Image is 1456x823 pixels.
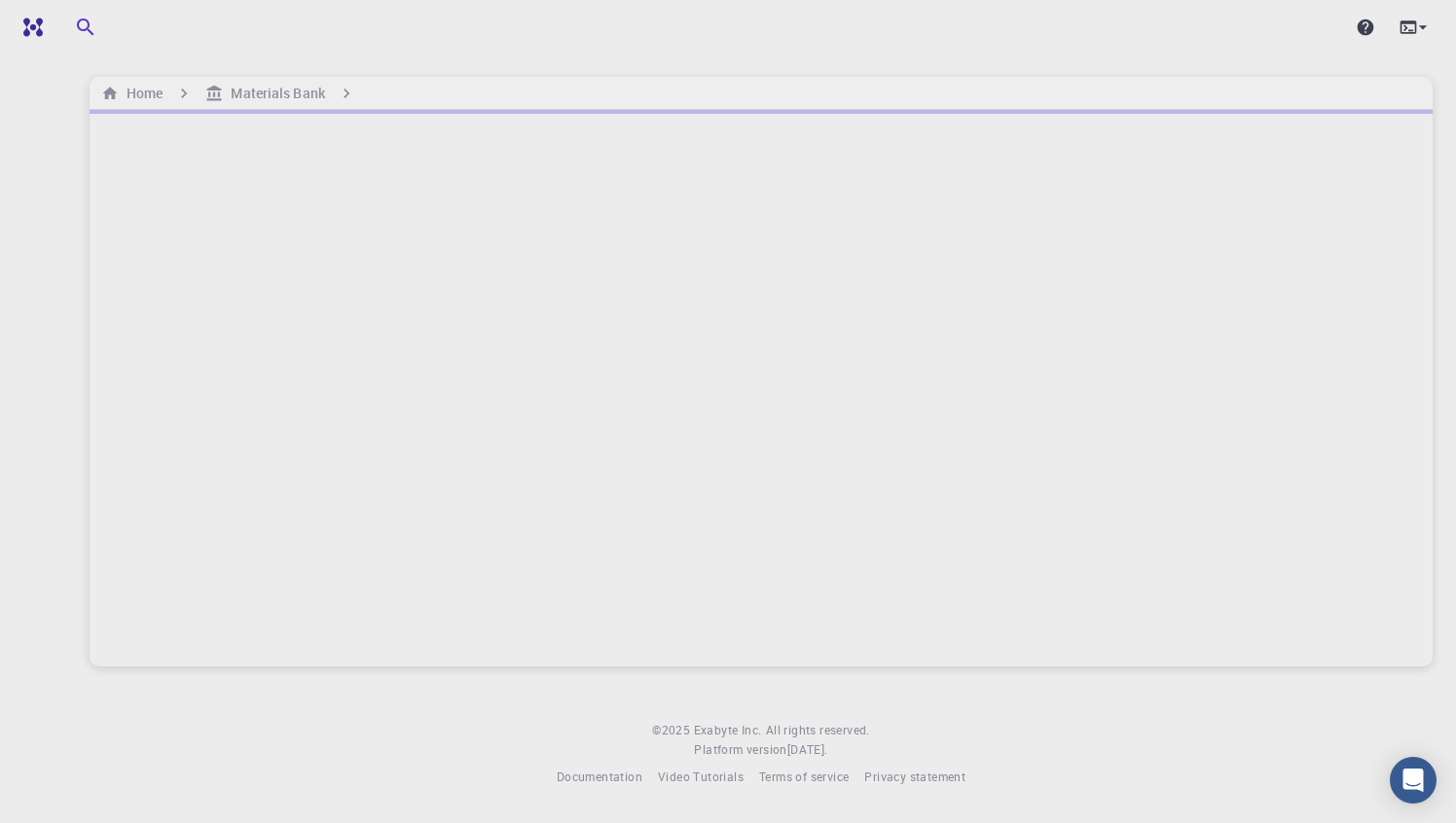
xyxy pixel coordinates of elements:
a: Video Tutorials [658,768,744,787]
h6: Home [119,83,163,104]
span: Documentation [557,769,642,784]
div: Open Intercom Messenger [1390,757,1437,804]
span: [DATE] . [787,741,828,757]
span: Terms of service [759,769,849,784]
a: [DATE]. [787,740,828,760]
a: Privacy statement [864,768,965,787]
a: Terms of service [759,768,849,787]
span: Platform version [694,740,786,760]
h6: Materials Bank [223,83,324,104]
span: Privacy statement [864,769,965,784]
a: Exabyte Inc. [694,721,762,740]
img: logo [16,18,43,37]
span: Exabyte Inc. [694,722,762,737]
span: All rights reserved. [766,721,870,740]
nav: breadcrumb [97,83,372,104]
a: Documentation [557,768,642,787]
span: Video Tutorials [658,769,744,784]
span: © 2025 [652,721,693,740]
